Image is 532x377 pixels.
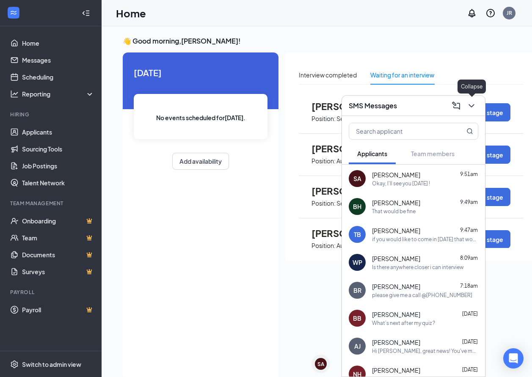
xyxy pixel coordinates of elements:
[311,157,336,165] p: Position:
[460,255,478,261] span: 8:09am
[22,212,94,229] a: OnboardingCrown
[354,230,361,239] div: TB
[462,338,478,345] span: [DATE]
[462,366,478,373] span: [DATE]
[22,360,81,369] div: Switch to admin view
[372,319,435,327] div: What’s next after my quiz ?
[449,99,463,113] button: ComposeMessage
[10,289,93,296] div: Payroll
[372,180,430,187] div: Okay, I'll see you [DATE] !
[311,228,405,239] span: [PERSON_NAME]
[116,6,146,20] h1: Home
[372,347,478,355] div: Hi [PERSON_NAME], great news! You've moved on to the next stage of the application. Please follow...
[460,227,478,233] span: 9:47am
[372,208,416,215] div: That would be fine
[485,8,496,18] svg: QuestionInfo
[311,185,405,196] span: [PERSON_NAME]
[172,153,229,170] button: Add availability
[22,52,94,69] a: Messages
[467,8,477,18] svg: Notifications
[353,314,361,322] div: BB
[503,348,524,369] div: Open Intercom Messenger
[349,101,397,110] h3: SMS Messages
[336,242,380,250] p: Auto Technician
[372,226,420,235] span: [PERSON_NAME]
[22,140,94,157] a: Sourcing Tools
[507,9,512,17] div: JR
[311,242,336,250] p: Position:
[311,115,336,123] p: Position:
[462,311,478,317] span: [DATE]
[22,157,94,174] a: Job Postings
[451,101,461,111] svg: ComposeMessage
[372,254,420,263] span: [PERSON_NAME]
[311,199,336,207] p: Position:
[156,113,245,122] span: No events scheduled for [DATE] .
[411,150,455,157] span: Team members
[353,202,361,211] div: BH
[372,310,420,319] span: [PERSON_NAME]
[311,143,405,154] span: [PERSON_NAME]
[372,264,464,271] div: Is there anywhere closer i can interview
[466,101,477,111] svg: ChevronDown
[372,366,420,374] span: [PERSON_NAME]
[22,124,94,140] a: Applicants
[349,123,449,139] input: Search applicant
[10,200,93,207] div: Team Management
[336,115,388,123] p: Service Technician
[317,360,324,368] div: SA
[10,360,19,369] svg: Settings
[10,90,19,98] svg: Analysis
[372,236,478,243] div: if you would like to come in [DATE] that would be great.. address is [STREET_ADDRESS][PERSON_NAME]
[311,101,405,112] span: [PERSON_NAME]
[357,150,387,157] span: Applicants
[372,171,420,179] span: [PERSON_NAME]
[336,199,388,207] p: Service Technician
[460,283,478,289] span: 7:18am
[22,229,94,246] a: TeamCrown
[22,69,94,85] a: Scheduling
[372,292,472,299] div: please give me a call @[PHONE_NUMBER]
[299,70,357,80] div: Interview completed
[460,199,478,205] span: 9:49am
[22,35,94,52] a: Home
[370,70,434,80] div: Waiting for an interview
[460,171,478,177] span: 9:51am
[82,9,90,17] svg: Collapse
[336,157,380,165] p: Auto Technician
[466,128,473,135] svg: MagnifyingGlass
[22,90,95,98] div: Reporting
[465,99,478,113] button: ChevronDown
[353,258,362,267] div: WP
[458,80,486,94] div: Collapse
[354,342,361,350] div: AJ
[372,198,420,207] span: [PERSON_NAME]
[10,111,93,118] div: Hiring
[353,174,361,183] div: SA
[353,286,361,294] div: BR
[22,301,94,318] a: PayrollCrown
[22,174,94,191] a: Talent Network
[22,246,94,263] a: DocumentsCrown
[372,282,420,291] span: [PERSON_NAME]
[134,66,267,79] span: [DATE]
[9,8,18,17] svg: WorkstreamLogo
[22,263,94,280] a: SurveysCrown
[372,338,420,347] span: [PERSON_NAME]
